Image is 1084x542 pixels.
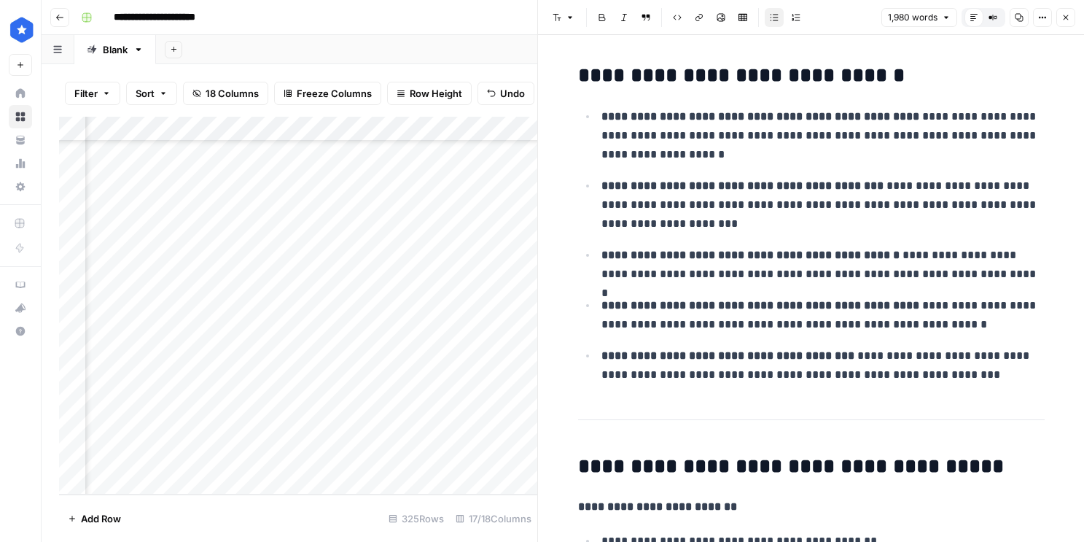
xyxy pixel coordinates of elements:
a: AirOps Academy [9,273,32,296]
a: Blank [74,35,156,64]
button: Freeze Columns [274,82,381,105]
div: 325 Rows [383,507,450,530]
button: What's new? [9,296,32,320]
span: 1,980 words [888,11,937,24]
a: Browse [9,105,32,128]
span: Row Height [410,86,462,101]
button: Sort [126,82,177,105]
span: Sort [136,86,155,101]
a: Settings [9,175,32,198]
span: Filter [74,86,98,101]
button: Filter [65,82,120,105]
span: Freeze Columns [297,86,372,101]
button: 18 Columns [183,82,268,105]
span: 18 Columns [206,86,259,101]
button: Row Height [387,82,472,105]
div: What's new? [9,297,31,319]
div: 17/18 Columns [450,507,537,530]
span: Undo [500,86,525,101]
a: Usage [9,152,32,175]
a: Your Data [9,128,32,152]
div: Blank [103,42,128,57]
button: Undo [477,82,534,105]
button: 1,980 words [881,8,957,27]
img: ConsumerAffairs Logo [9,17,35,43]
button: Workspace: ConsumerAffairs [9,12,32,48]
a: Home [9,82,32,105]
button: Help + Support [9,320,32,343]
button: Add Row [59,507,130,530]
span: Add Row [81,511,121,526]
